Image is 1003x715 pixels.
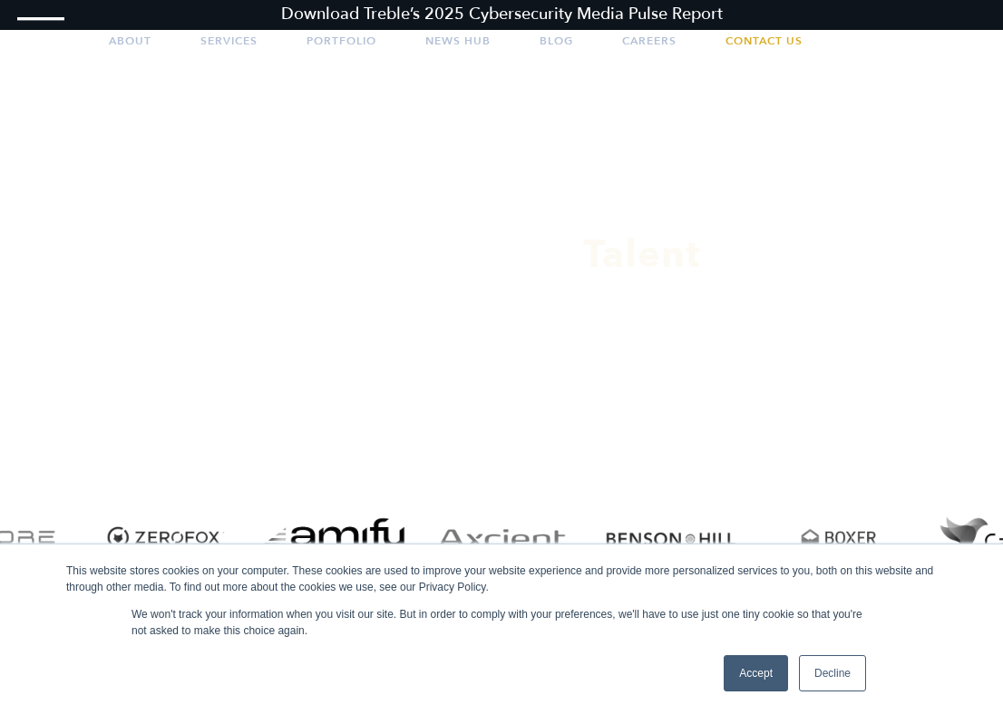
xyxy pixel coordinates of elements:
[425,18,491,64] a: News Hub
[590,502,750,581] a: Visit the Benson Hill website
[540,18,573,64] a: Blog
[200,18,258,64] a: Services
[590,502,750,574] img: Benson Hill logo
[725,18,803,64] a: Contact Us
[66,563,937,595] div: This website stores cookies on your computer. These cookies are used to improve your website expe...
[84,502,244,574] img: ZeroFox logo
[84,502,244,581] a: Visit the ZeroFox website
[622,18,677,64] a: Careers
[151,233,852,277] h3: PR That Drives
[131,606,872,639] p: We won't track your information when you visit our site. But in order to comply with your prefere...
[422,502,581,581] a: Visit the Axcient website
[759,502,919,574] img: Boxer logo
[759,502,919,581] a: Visit the Boxer website
[253,502,413,581] a: Visit the website
[422,502,581,574] img: Axcient logo
[109,18,151,64] a: About
[799,655,866,691] a: Decline
[583,229,701,280] span: Talent
[724,655,788,691] a: Accept
[307,18,376,64] a: Portfolio
[17,17,65,66] img: Treble logo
